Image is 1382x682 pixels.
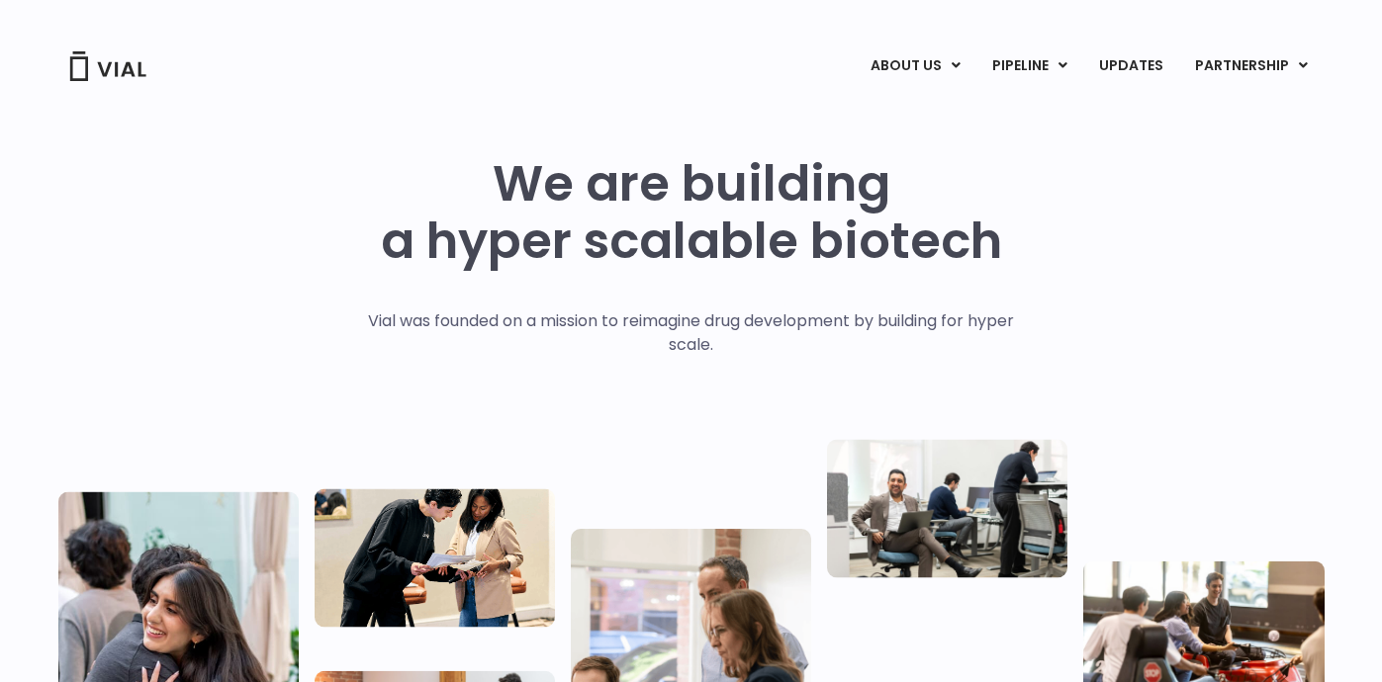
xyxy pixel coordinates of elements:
a: PIPELINEMenu Toggle [976,49,1082,83]
img: Three people working in an office [827,439,1067,577]
p: Vial was founded on a mission to reimagine drug development by building for hyper scale. [347,309,1035,357]
a: PARTNERSHIPMenu Toggle [1179,49,1324,83]
img: Vial Logo [68,51,147,81]
h1: We are building a hyper scalable biotech [381,155,1002,270]
a: ABOUT USMenu Toggle [855,49,975,83]
a: UPDATES [1083,49,1178,83]
img: Two people looking at a paper talking. [315,488,555,627]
